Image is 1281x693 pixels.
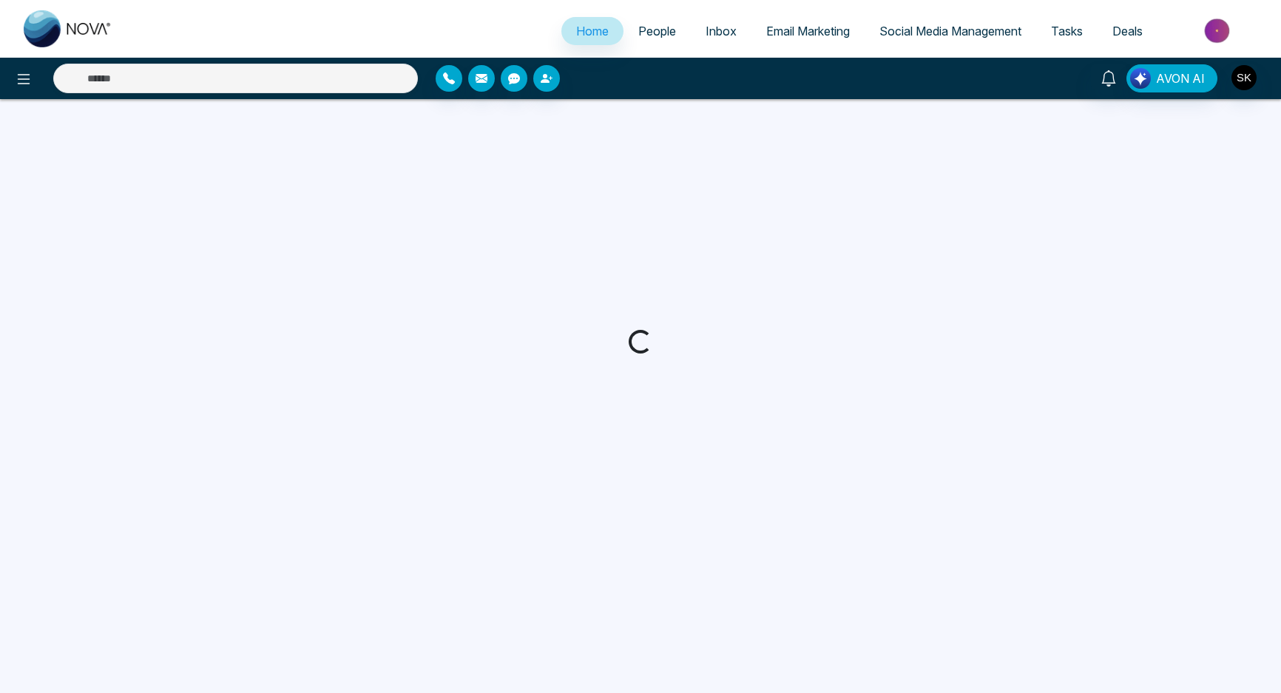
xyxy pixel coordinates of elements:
[1098,17,1157,45] a: Deals
[1126,64,1217,92] button: AVON AI
[1036,17,1098,45] a: Tasks
[1051,24,1083,38] span: Tasks
[1231,65,1257,90] img: User Avatar
[1130,68,1151,89] img: Lead Flow
[24,10,112,47] img: Nova CRM Logo
[691,17,751,45] a: Inbox
[1165,14,1272,47] img: Market-place.gif
[623,17,691,45] a: People
[751,17,865,45] a: Email Marketing
[879,24,1021,38] span: Social Media Management
[561,17,623,45] a: Home
[638,24,676,38] span: People
[1112,24,1143,38] span: Deals
[865,17,1036,45] a: Social Media Management
[1156,70,1205,87] span: AVON AI
[706,24,737,38] span: Inbox
[576,24,609,38] span: Home
[766,24,850,38] span: Email Marketing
